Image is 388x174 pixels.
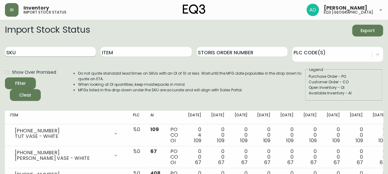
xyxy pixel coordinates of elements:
button: Filter [5,77,36,89]
th: [DATE] [183,111,206,124]
span: OI [170,159,176,166]
span: 67 [150,148,157,155]
button: Clear [10,89,41,101]
div: 0 0 [303,149,317,165]
span: 67 [264,159,270,166]
div: 0 0 [257,149,270,165]
span: 109 [355,137,363,144]
div: TUT VASE - WHITE [15,134,110,139]
div: [PHONE_NUMBER][PERSON_NAME] VASE - WHITE [10,149,123,162]
div: 0 0 [280,149,294,165]
span: 67 [357,159,363,166]
span: 109 [263,137,270,144]
span: [PERSON_NAME] [324,6,367,10]
td: 5.0 [128,124,145,146]
div: Customer Order - CO [309,79,379,85]
div: PO CO [170,127,178,143]
th: [DATE] [275,111,298,124]
span: 109 [150,126,159,133]
div: 0 0 [211,149,224,165]
th: [DATE] [229,111,252,124]
th: [DATE] [252,111,275,124]
div: 0 0 [257,127,270,143]
legend: Legend [309,67,324,72]
div: [PHONE_NUMBER] [15,150,110,155]
div: 0 0 [327,127,340,143]
h5: eq3 [GEOGRAPHIC_DATA] [324,10,373,14]
span: Export [357,27,378,35]
th: [DATE] [322,111,345,124]
div: 0 0 [373,127,386,143]
span: 109 [378,137,386,144]
th: Item [5,111,128,124]
div: Purchase Order - PO [309,74,379,79]
div: 0 0 [234,127,248,143]
td: 5.0 [128,146,145,168]
h2: Import Stock Status [5,25,90,36]
th: AI [145,111,165,124]
button: Export [352,25,383,36]
span: 109 [217,137,224,144]
div: 0 0 [349,127,363,143]
span: 67 [195,159,201,166]
span: 67 [287,159,294,166]
span: 67 [218,159,224,166]
div: PO CO [170,149,178,165]
th: [DATE] [206,111,229,124]
th: PLC [128,111,145,124]
th: [DATE] [298,111,322,124]
div: 0 0 [303,127,317,143]
div: [PERSON_NAME] VASE - WHITE [15,155,110,161]
span: 109 [240,137,248,144]
span: 109 [286,137,294,144]
div: 0 0 [373,149,386,165]
span: Clear [15,91,36,99]
span: 109 [332,137,340,144]
span: Show Over Promised [12,69,56,76]
div: Open Inventory - OI [309,85,379,90]
span: 67 [334,159,340,166]
span: OI [170,137,176,144]
img: logo [183,4,206,14]
div: Available Inventory - AI [309,90,379,96]
div: [PHONE_NUMBER] [15,128,110,134]
div: [PHONE_NUMBER]TUT VASE - WHITE [10,127,123,140]
div: 0 0 [211,127,224,143]
div: Filter [15,80,26,87]
div: 0 0 [280,127,294,143]
div: 0 0 [188,149,201,165]
span: 67 [311,159,317,166]
li: MFGs listed in the drop down under the SKU are accurate and will align with Sales Portal. [78,87,305,93]
div: 0 0 [349,149,363,165]
h5: import stock status [23,10,66,14]
th: [DATE] [344,111,368,124]
span: Inventory [23,6,49,10]
li: Do not quote standard lead times on SKUs with an OI of 10 or less. Wait until the MFG date popula... [78,71,305,82]
img: 308eed972967e97254d70fe596219f44 [307,4,319,16]
div: 0 4 [188,127,201,143]
div: 0 0 [234,149,248,165]
div: 0 0 [327,149,340,165]
span: 109 [309,137,317,144]
li: When looking at OI quantities, keep masterpacks in mind. [78,82,305,87]
span: 67 [380,159,386,166]
span: 67 [241,159,248,166]
span: 109 [194,137,201,144]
